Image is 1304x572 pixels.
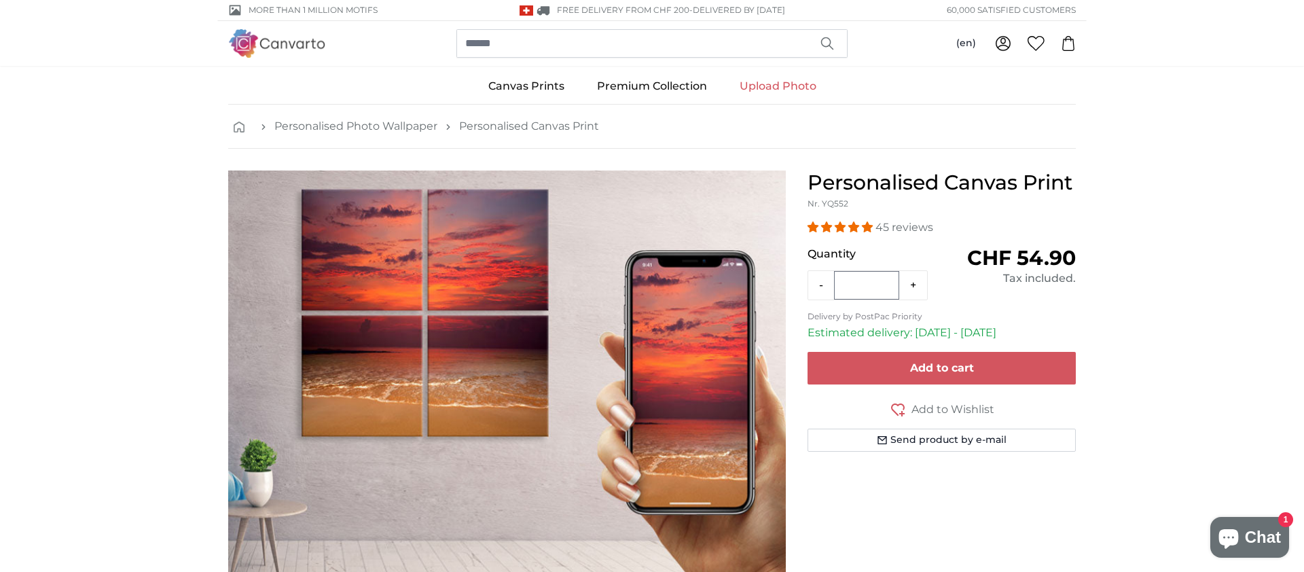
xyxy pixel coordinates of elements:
[808,246,941,262] p: Quantity
[808,401,1076,418] button: Add to Wishlist
[808,198,848,209] span: Nr. YQ552
[274,118,437,135] a: Personalised Photo Wallpaper
[459,118,599,135] a: Personalised Canvas Print
[875,221,933,234] span: 45 reviews
[808,171,1076,195] h1: Personalised Canvas Print
[947,4,1076,16] span: 60,000 satisfied customers
[228,105,1076,149] nav: breadcrumbs
[557,5,689,15] span: FREE delivery from CHF 200
[808,272,834,299] button: -
[581,69,723,104] a: Premium Collection
[945,31,987,56] button: (en)
[1206,517,1293,561] inbox-online-store-chat: Shopify online store chat
[520,5,533,16] img: Switzerland
[942,270,1076,287] div: Tax included.
[723,69,833,104] a: Upload Photo
[899,272,927,299] button: +
[808,311,1076,322] p: Delivery by PostPac Priority
[249,4,378,16] span: More than 1 million motifs
[911,401,994,418] span: Add to Wishlist
[228,29,326,57] img: Canvarto
[693,5,785,15] span: Delivered by [DATE]
[689,5,785,15] span: -
[967,245,1076,270] span: CHF 54.90
[808,325,1076,341] p: Estimated delivery: [DATE] - [DATE]
[808,352,1076,385] button: Add to cart
[910,361,974,374] span: Add to cart
[808,221,875,234] span: 4.93 stars
[472,69,581,104] a: Canvas Prints
[808,429,1076,452] button: Send product by e-mail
